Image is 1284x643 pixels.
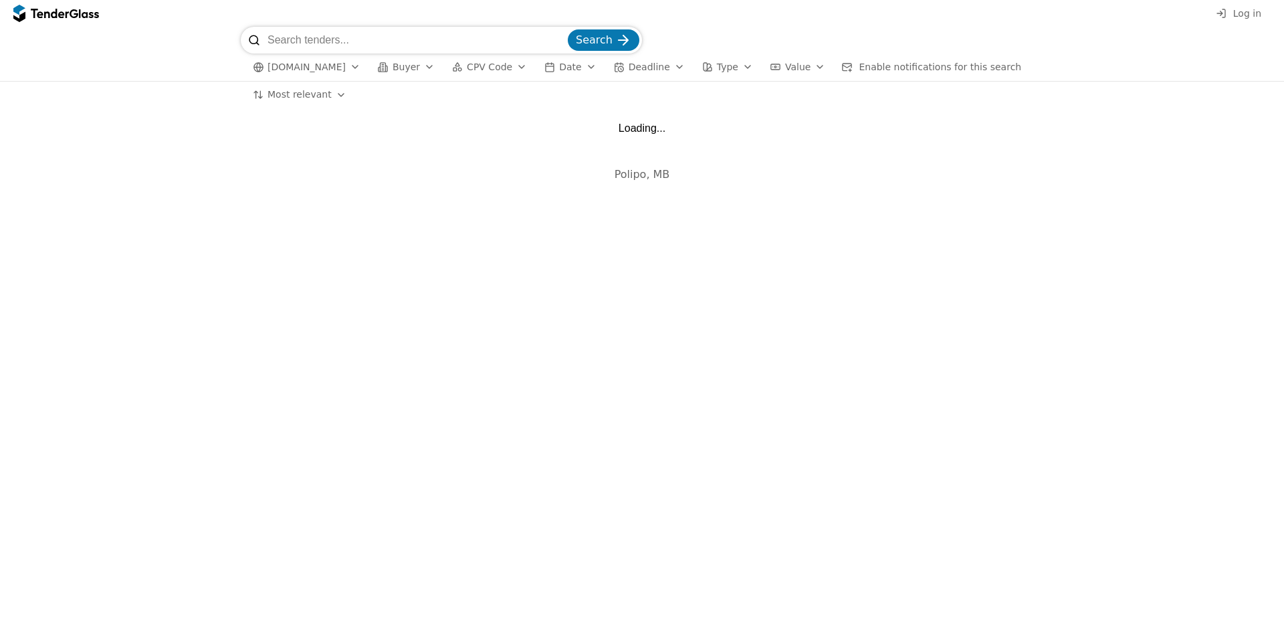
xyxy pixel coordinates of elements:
span: Search [576,33,613,46]
span: Buyer [393,62,420,72]
span: Log in [1233,8,1261,19]
button: Type [697,59,758,76]
button: Date [539,59,601,76]
button: Search [568,29,639,51]
input: Search tenders... [267,27,565,54]
button: [DOMAIN_NAME] [247,59,366,76]
button: Buyer [372,59,440,76]
button: CPV Code [447,59,532,76]
span: Enable notifications for this search [859,62,1021,72]
span: [DOMAIN_NAME] [267,62,346,73]
span: Date [559,62,581,72]
button: Deadline [609,59,690,76]
span: Deadline [629,62,670,72]
button: Value [765,59,831,76]
span: Value [785,62,811,72]
button: Enable notifications for this search [837,59,1025,76]
div: Loading... [619,122,665,134]
span: CPV Code [467,62,512,72]
span: Polipo, MB [615,168,670,181]
button: Log in [1212,5,1265,22]
span: Type [717,62,738,72]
